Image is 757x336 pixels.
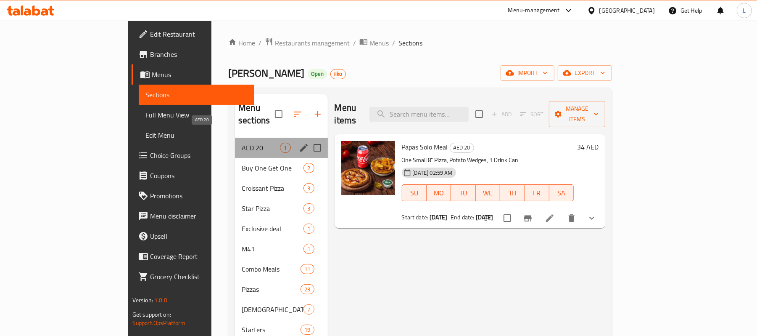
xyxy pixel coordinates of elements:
[304,306,314,314] span: 7
[304,184,314,192] span: 3
[280,143,290,153] div: items
[132,24,255,44] a: Edit Restaurant
[235,299,327,320] div: [DEMOGRAPHIC_DATA]7
[132,64,255,85] a: Menus
[242,325,301,335] span: Starters
[518,208,538,228] button: Branch-specific-item
[150,150,248,160] span: Choice Groups
[308,70,327,77] span: Open
[341,141,395,195] img: Papas Solo Meal
[303,224,314,234] div: items
[587,213,597,223] svg: Show Choices
[564,68,605,78] span: export
[132,317,186,328] a: Support.OpsPlatform
[582,208,602,228] button: show more
[145,110,248,120] span: Full Menu View
[132,246,255,267] a: Coverage Report
[304,225,314,233] span: 1
[235,178,327,198] div: Croissant Pizza3
[270,105,288,123] span: Select all sections
[451,184,475,201] button: TU
[150,191,248,201] span: Promotions
[562,208,582,228] button: delete
[451,212,474,223] span: End date:
[265,37,350,48] a: Restaurants management
[331,70,346,77] span: iiko
[402,155,574,165] p: One Small 8" Pizza, Potato Wedges, 1 Drink Can
[242,284,301,294] span: Pizzas
[242,224,303,234] span: Exclusive deal
[150,251,248,261] span: Coverage Report
[242,264,301,274] span: Combo Meals
[528,187,546,199] span: FR
[235,158,327,178] div: Buy One Get One2
[288,104,308,124] span: Sort sections
[242,183,303,193] span: Croissant Pizza
[508,5,560,16] div: Menu-management
[228,64,304,83] span: [PERSON_NAME]
[479,187,497,199] span: WE
[150,211,248,221] span: Menu disclaimer
[242,143,280,153] span: AED 20
[549,184,574,201] button: SA
[402,141,448,153] span: Papas Solo Meal
[353,38,356,48] li: /
[303,203,314,213] div: items
[132,226,255,246] a: Upsell
[132,206,255,226] a: Menu disclaimer
[303,183,314,193] div: items
[150,231,248,241] span: Upsell
[228,37,612,48] nav: breadcrumb
[507,68,548,78] span: import
[454,187,472,199] span: TU
[308,69,327,79] div: Open
[280,144,290,152] span: 1
[430,187,448,199] span: MO
[235,259,327,279] div: Combo Meals11
[359,37,389,48] a: Menus
[301,326,314,334] span: 19
[301,285,314,293] span: 23
[577,141,599,153] h6: 34 AED
[525,184,549,201] button: FR
[470,105,488,123] span: Select section
[504,187,521,199] span: TH
[301,264,314,274] div: items
[258,38,261,48] li: /
[406,187,423,199] span: SU
[132,295,153,306] span: Version:
[242,244,303,254] span: M41
[545,213,555,223] a: Edit menu item
[150,49,248,59] span: Branches
[235,239,327,259] div: M411
[304,164,314,172] span: 2
[242,304,303,315] span: [DEMOGRAPHIC_DATA]
[553,187,570,199] span: SA
[132,165,255,186] a: Coupons
[450,143,474,152] span: AED 20
[150,29,248,39] span: Edit Restaurant
[132,186,255,206] a: Promotions
[154,295,167,306] span: 1.0.0
[301,265,314,273] span: 11
[301,284,314,294] div: items
[392,38,395,48] li: /
[501,65,554,81] button: import
[242,203,303,213] span: Star Pizza
[427,184,451,201] button: MO
[139,105,255,125] a: Full Menu View
[150,272,248,282] span: Grocery Checklist
[478,208,499,228] button: sort-choices
[304,245,314,253] span: 1
[235,279,327,299] div: Pizzas23
[132,309,171,320] span: Get support on:
[132,267,255,287] a: Grocery Checklist
[150,171,248,181] span: Coupons
[242,163,303,173] span: Buy One Get One
[242,304,303,315] div: Papadias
